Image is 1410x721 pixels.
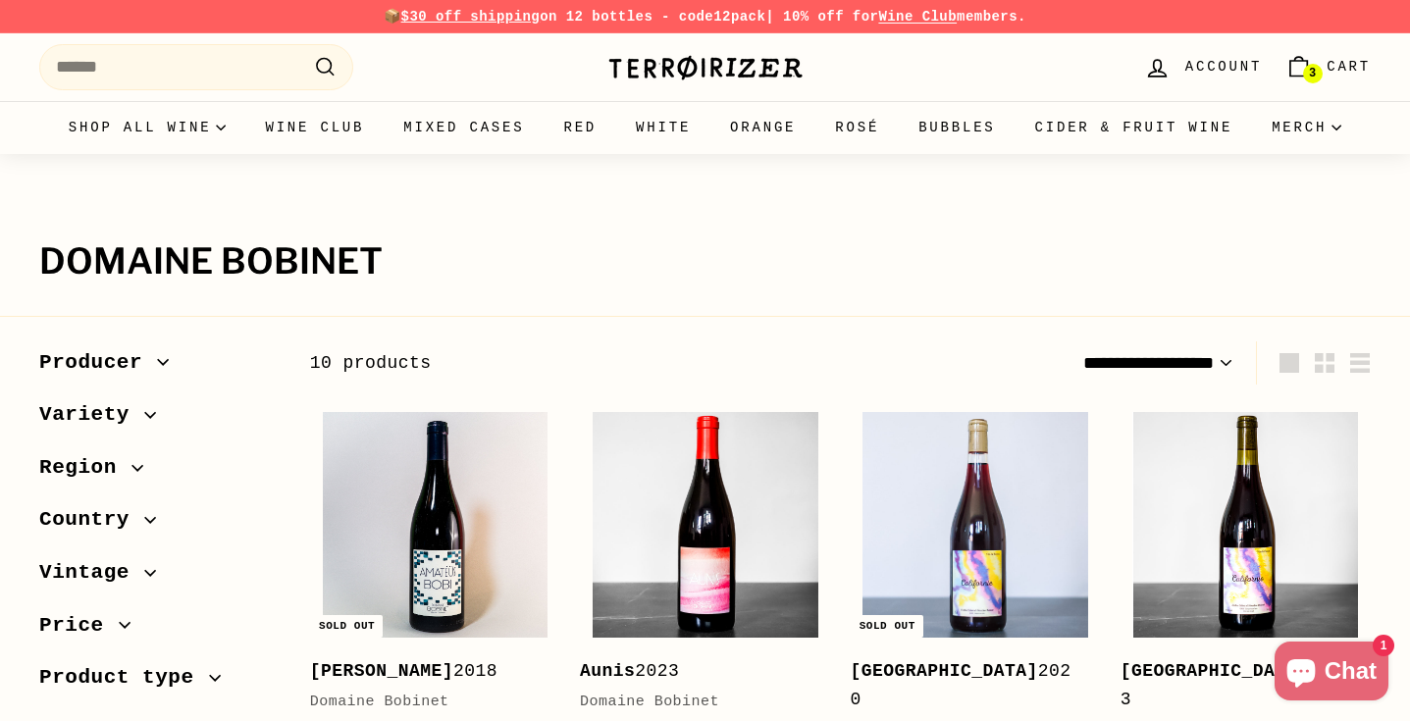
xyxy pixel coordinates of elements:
[310,349,841,378] div: 10 products
[580,657,810,686] div: 2023
[1274,38,1383,96] a: Cart
[39,556,144,590] span: Vintage
[39,446,279,499] button: Region
[1269,642,1394,705] inbox-online-store-chat: Shopify online store chat
[401,9,541,25] span: $30 off shipping
[39,503,144,537] span: Country
[580,691,810,714] div: Domaine Bobinet
[39,398,144,432] span: Variety
[1309,67,1316,80] span: 3
[39,498,279,551] button: Country
[310,691,541,714] div: Domaine Bobinet
[616,101,710,154] a: White
[580,661,635,681] b: Aunis
[850,661,1037,681] b: [GEOGRAPHIC_DATA]
[850,657,1080,714] div: 2020
[1252,101,1361,154] summary: Merch
[1121,661,1308,681] b: [GEOGRAPHIC_DATA]
[713,9,765,25] strong: 12pack
[310,661,453,681] b: [PERSON_NAME]
[39,604,279,657] button: Price
[878,9,957,25] a: Wine Club
[39,551,279,604] button: Vintage
[39,242,1371,282] h1: Domaine Bobinet
[544,101,616,154] a: Red
[39,661,209,695] span: Product type
[39,609,119,643] span: Price
[899,101,1015,154] a: Bubbles
[815,101,899,154] a: Rosé
[39,393,279,446] button: Variety
[852,615,923,638] div: Sold out
[311,615,383,638] div: Sold out
[39,346,157,380] span: Producer
[39,341,279,394] button: Producer
[1132,38,1274,96] a: Account
[49,101,246,154] summary: Shop all wine
[39,6,1371,27] p: 📦 on 12 bottles - code | 10% off for members.
[1016,101,1253,154] a: Cider & Fruit Wine
[1121,657,1351,714] div: 2023
[384,101,544,154] a: Mixed Cases
[710,101,815,154] a: Orange
[39,656,279,709] button: Product type
[245,101,384,154] a: Wine Club
[39,451,131,485] span: Region
[1185,56,1262,77] span: Account
[1327,56,1371,77] span: Cart
[310,657,541,686] div: 2018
